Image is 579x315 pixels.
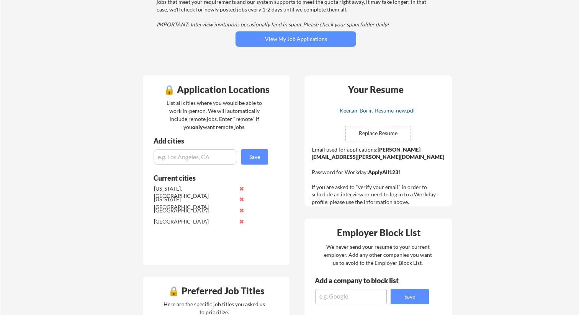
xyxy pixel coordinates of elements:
div: 🔒 Application Locations [145,85,288,94]
em: IMPORTANT: Interview invitations occasionally land in spam. Please check your spam folder daily! [157,21,389,28]
strong: ApplyAll123! [368,169,400,175]
div: Email used for applications: Password for Workday: If you are asked to "verify your email" in ord... [312,146,447,206]
button: Save [241,149,268,165]
div: 🔒 Preferred Job Titles [145,286,288,295]
div: Keegan_Borig_Resume_new.pdf [332,108,423,113]
div: Your Resume [338,85,414,94]
a: Keegan_Borig_Resume_new.pdf [332,108,423,120]
div: We never send your resume to your current employer. Add any other companies you want us to avoid ... [323,243,432,267]
button: Save [391,289,429,304]
strong: [PERSON_NAME][EMAIL_ADDRESS][PERSON_NAME][DOMAIN_NAME] [312,146,444,160]
div: Current cities [154,175,260,181]
div: Employer Block List [307,228,450,237]
button: View My Job Applications [236,31,356,47]
div: [GEOGRAPHIC_DATA] [154,207,235,214]
div: List all cities where you would be able to work in-person. We will automatically include remote j... [162,99,267,131]
input: e.g. Los Angeles, CA [154,149,237,165]
strong: only [192,124,203,130]
div: [US_STATE][GEOGRAPHIC_DATA] [154,196,235,211]
div: [US_STATE], [GEOGRAPHIC_DATA] [154,185,235,200]
div: [GEOGRAPHIC_DATA] [154,218,235,225]
div: Add cities [154,137,270,144]
div: Add a company to block list [315,277,411,284]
